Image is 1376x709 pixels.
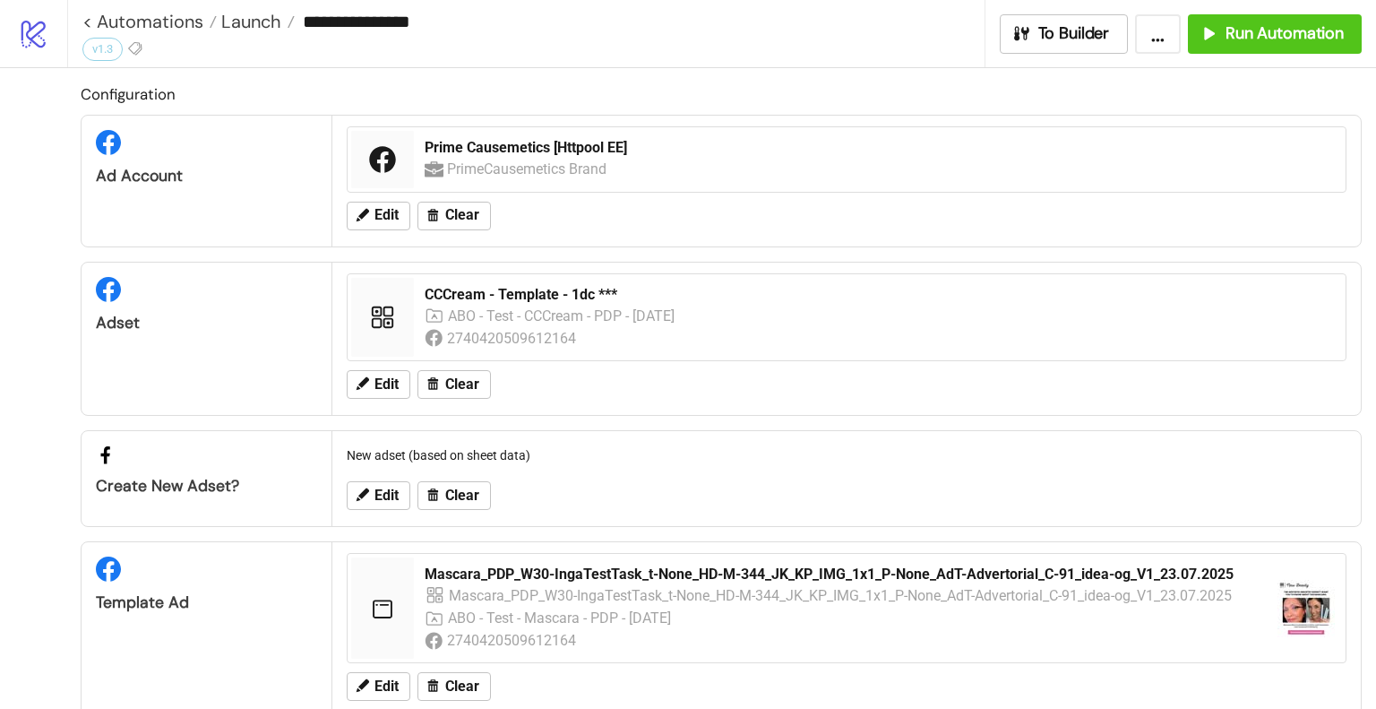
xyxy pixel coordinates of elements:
div: 2740420509612164 [447,327,579,350]
div: ABO - Test - CCCream - PDP - [DATE] [448,305,676,327]
button: Clear [417,202,491,230]
span: Edit [374,488,399,504]
span: Edit [374,376,399,393]
img: https://external-fra5-2.xx.fbcdn.net/emg1/v/t13/18000477850161030225?url=https%3A%2F%2Fwww.facebo... [1277,580,1335,637]
button: Edit [347,481,410,510]
button: Edit [347,370,410,399]
span: Launch [217,10,281,33]
span: Edit [374,207,399,223]
button: Run Automation [1188,14,1362,54]
span: Clear [445,679,479,695]
button: Edit [347,202,410,230]
a: < Automations [82,13,217,30]
h2: Configuration [81,82,1362,106]
a: Launch [217,13,295,30]
button: Clear [417,672,491,701]
div: New adset (based on sheet data) [340,438,1354,472]
div: Mascara_PDP_W30-IngaTestTask_t-None_HD-M-344_JK_KP_IMG_1x1_P-None_AdT-Advertorial_C-91_idea-og_V1... [425,565,1263,584]
div: ABO - Test - Mascara - PDP - [DATE] [448,607,673,629]
button: Clear [417,481,491,510]
div: CCCream - Template - 1dc *** [425,285,1335,305]
span: To Builder [1038,23,1110,44]
div: Mascara_PDP_W30-IngaTestTask_t-None_HD-M-344_JK_KP_IMG_1x1_P-None_AdT-Advertorial_C-91_idea-og_V1... [449,584,1233,607]
span: Run Automation [1225,23,1344,44]
div: Adset [96,313,317,333]
div: Template Ad [96,592,317,613]
button: Edit [347,672,410,701]
button: ... [1135,14,1181,54]
span: Clear [445,207,479,223]
span: Clear [445,376,479,393]
div: Create new adset? [96,476,317,497]
button: Clear [417,370,491,399]
div: PrimeCausemetics Brand [447,158,609,180]
div: Ad Account [96,166,317,186]
div: Prime Causemetics [Httpool EE] [425,138,1335,158]
div: v1.3 [82,38,123,61]
span: Edit [374,679,399,695]
div: 2740420509612164 [447,629,579,652]
button: To Builder [1000,14,1129,54]
span: Clear [445,488,479,504]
